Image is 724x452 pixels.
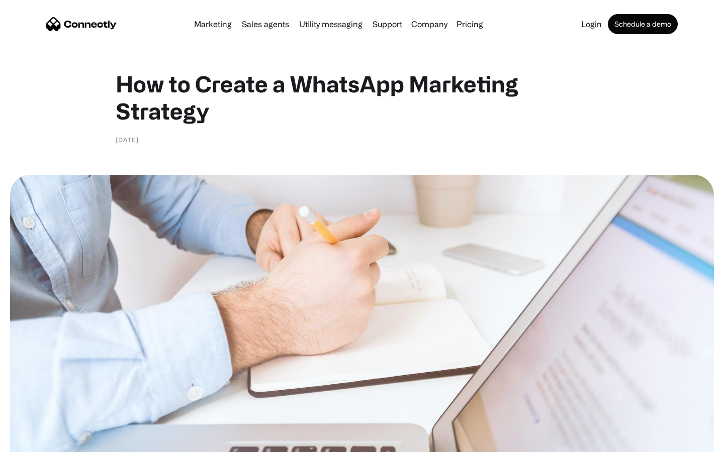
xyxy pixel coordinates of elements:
ul: Language list [20,434,60,448]
div: Company [411,17,447,31]
a: Login [577,20,606,28]
a: Marketing [190,20,236,28]
h1: How to Create a WhatsApp Marketing Strategy [116,70,608,125]
a: Schedule a demo [608,14,678,34]
a: Utility messaging [295,20,367,28]
a: Sales agents [238,20,293,28]
div: [DATE] [116,135,139,145]
a: Support [369,20,406,28]
a: Pricing [452,20,487,28]
aside: Language selected: English [10,434,60,448]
